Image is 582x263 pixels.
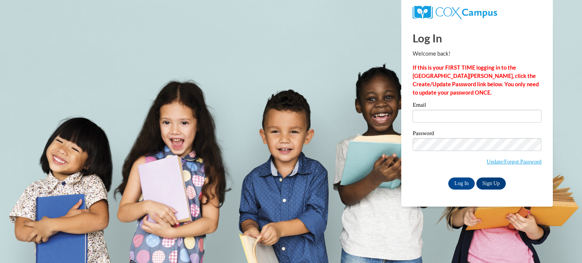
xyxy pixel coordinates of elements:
[413,30,541,46] h1: Log In
[413,64,539,96] strong: If this is your FIRST TIME logging in to the [GEOGRAPHIC_DATA][PERSON_NAME], click the Create/Upd...
[413,6,497,19] img: COX Campus
[413,131,541,138] label: Password
[413,102,541,110] label: Email
[487,159,541,165] a: Update/Forgot Password
[448,177,475,190] input: Log In
[413,9,497,15] a: COX Campus
[413,50,541,58] p: Welcome back!
[476,177,506,190] a: Sign Up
